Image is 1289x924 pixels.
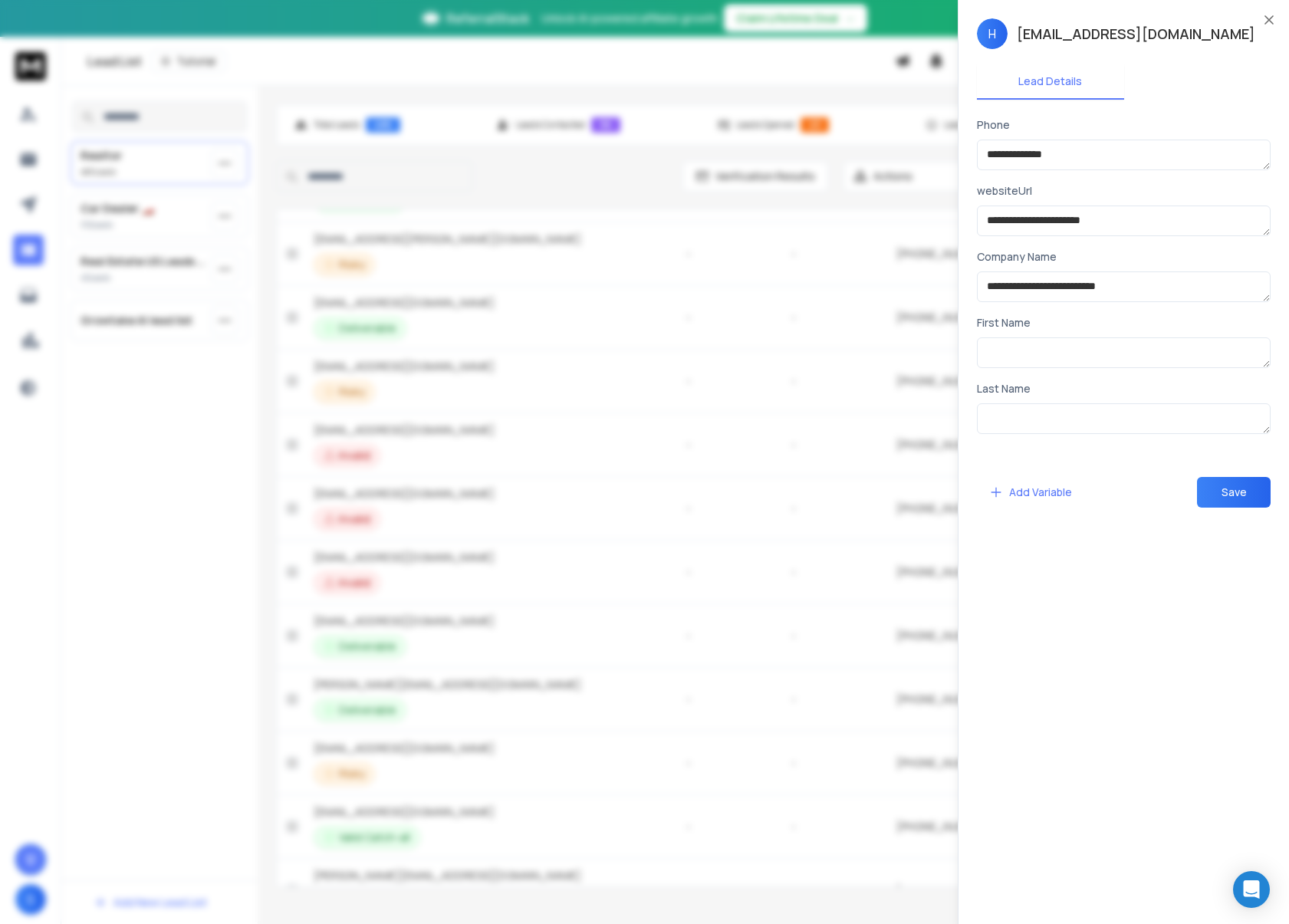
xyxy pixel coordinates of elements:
[1197,477,1271,508] button: Save
[1017,23,1255,44] h1: [EMAIL_ADDRESS][DOMAIN_NAME]
[977,477,1084,508] button: Add Variable
[977,252,1057,262] label: Company Name
[977,317,1031,328] label: First Name
[977,64,1124,100] button: Lead Details
[977,120,1010,130] label: Phone
[977,383,1031,394] label: Last Name
[1233,871,1270,908] div: Open Intercom Messenger
[977,18,1008,49] span: H
[977,186,1032,196] label: websiteUrl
